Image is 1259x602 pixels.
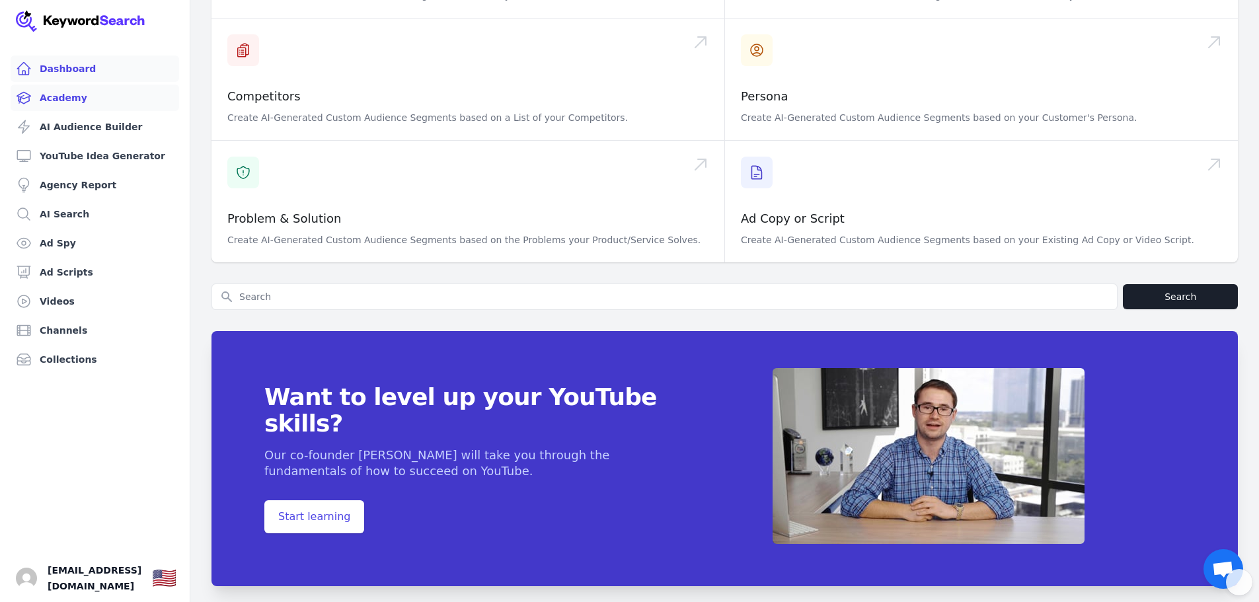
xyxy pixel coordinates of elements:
a: Collections [11,346,179,373]
p: Our co-founder [PERSON_NAME] will take you through the fundamentals of how to succeed on YouTube. [264,447,667,479]
a: YouTube Idea Generator [11,143,179,169]
a: Chat öffnen [1203,549,1243,589]
a: Ad Spy [11,230,179,256]
a: AI Search [11,201,179,227]
div: 🇺🇸 [152,566,176,590]
button: Search [1123,284,1238,309]
a: Agency Report [11,172,179,198]
a: Dashboard [11,56,179,82]
span: [EMAIL_ADDRESS][DOMAIN_NAME] [48,562,141,594]
a: Ad Copy or Script [741,211,845,225]
a: Competitors [227,89,301,103]
span: Start learning [264,500,364,533]
a: Ad Scripts [11,259,179,285]
button: Open user button [16,568,37,589]
a: Academy [11,85,179,111]
img: Your Company [16,11,145,32]
img: App screenshot [773,368,1085,544]
button: 🇺🇸 [152,565,176,591]
a: Channels [11,317,179,344]
span: Want to level up your YouTube skills? [264,384,667,437]
a: Videos [11,288,179,315]
a: AI Audience Builder [11,114,179,140]
input: Search [212,284,1117,309]
a: Persona [741,89,788,103]
a: Problem & Solution [227,211,341,225]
